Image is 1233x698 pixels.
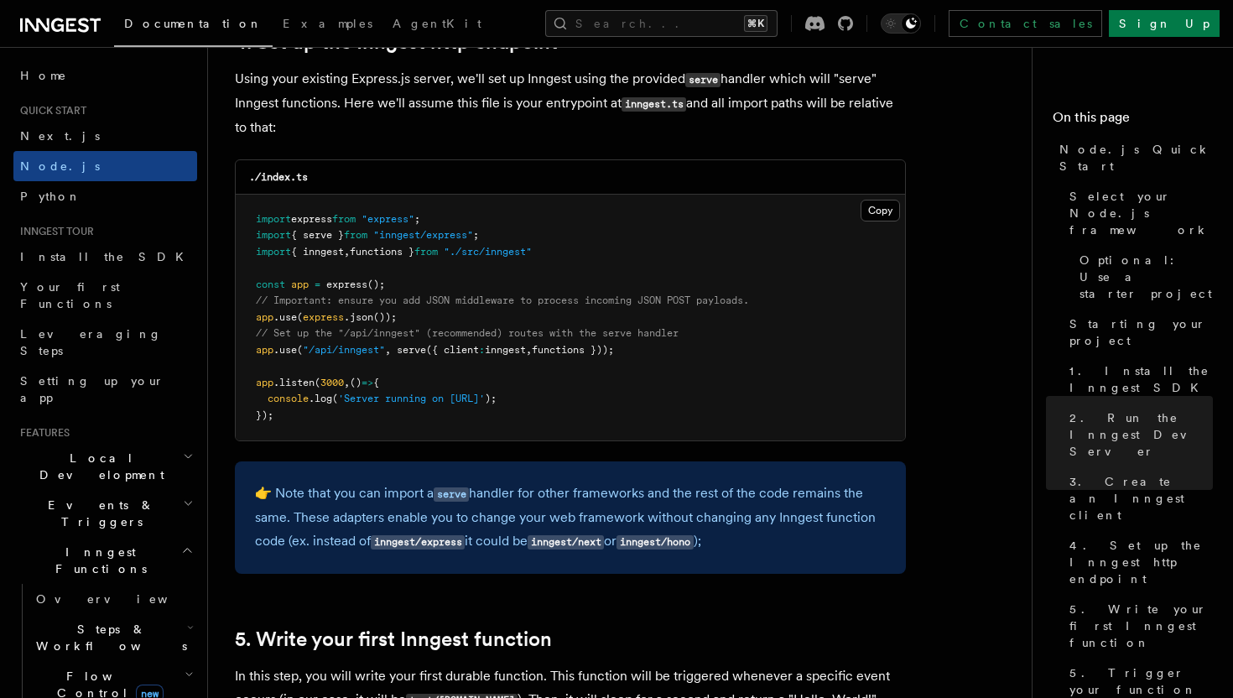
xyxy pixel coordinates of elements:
span: Install the SDK [20,250,194,263]
span: ({ client [426,344,479,356]
code: serve [434,487,469,502]
span: Select your Node.js framework [1069,188,1213,238]
a: 5. Write your first Inngest function [1063,594,1213,658]
span: 2. Run the Inngest Dev Server [1069,409,1213,460]
a: Home [13,60,197,91]
span: 3000 [320,377,344,388]
button: Copy [861,200,900,221]
span: Python [20,190,81,203]
button: Local Development [13,443,197,490]
span: express [303,311,344,323]
span: (); [367,279,385,290]
span: , [344,377,350,388]
span: Examples [283,17,372,30]
span: app [291,279,309,290]
span: ; [473,229,479,241]
span: , [526,344,532,356]
span: from [332,213,356,225]
span: Setting up your app [20,374,164,404]
a: Optional: Use a starter project [1073,245,1213,309]
span: ( [297,344,303,356]
a: AgentKit [382,5,492,45]
span: // Important: ensure you add JSON middleware to process incoming JSON POST payloads. [256,294,749,306]
button: Toggle dark mode [881,13,921,34]
a: Select your Node.js framework [1063,181,1213,245]
button: Steps & Workflows [29,614,197,661]
a: Node.js Quick Start [1053,134,1213,181]
span: 5. Write your first Inngest function [1069,601,1213,651]
span: Steps & Workflows [29,621,187,654]
span: { serve } [291,229,344,241]
span: "inngest/express" [373,229,473,241]
span: ; [414,213,420,225]
code: inngest.ts [622,97,686,112]
a: Contact sales [949,10,1102,37]
span: ); [485,393,497,404]
a: Install the SDK [13,242,197,272]
a: Overview [29,584,197,614]
span: from [344,229,367,241]
span: app [256,344,273,356]
span: Quick start [13,104,86,117]
span: inngest [485,344,526,356]
a: 5. Write your first Inngest function [235,628,552,651]
a: Python [13,181,197,211]
span: ( [297,311,303,323]
span: Local Development [13,450,183,483]
p: 👉 Note that you can import a handler for other frameworks and the rest of the code remains the sa... [255,482,886,554]
a: Next.js [13,121,197,151]
p: Using your existing Express.js server, we'll set up Inngest using the provided handler which will... [235,67,906,139]
span: Overview [36,592,209,606]
span: Optional: Use a starter project [1080,252,1213,302]
kbd: ⌘K [744,15,767,32]
code: ./index.ts [249,171,308,183]
a: Setting up your app [13,366,197,413]
span: .json [344,311,373,323]
span: : [479,344,485,356]
button: Inngest Functions [13,537,197,584]
span: 3. Create an Inngest client [1069,473,1213,523]
span: , [344,246,350,258]
span: import [256,213,291,225]
span: Starting your project [1069,315,1213,349]
span: Next.js [20,129,100,143]
span: import [256,229,291,241]
span: "express" [362,213,414,225]
span: => [362,377,373,388]
span: Node.js [20,159,100,173]
span: = [315,279,320,290]
a: Leveraging Steps [13,319,197,366]
span: "./src/inngest" [444,246,532,258]
span: functions } [350,246,414,258]
span: app [256,311,273,323]
span: Inngest Functions [13,544,181,577]
span: // Set up the "/api/inngest" (recommended) routes with the serve handler [256,327,679,339]
span: serve [397,344,426,356]
a: 1. Install the Inngest SDK [1063,356,1213,403]
code: inngest/express [371,535,465,550]
code: serve [685,73,721,87]
span: Inngest tour [13,225,94,238]
h4: On this page [1053,107,1213,134]
span: Documentation [124,17,263,30]
span: }); [256,409,273,421]
span: const [256,279,285,290]
span: .log [309,393,332,404]
span: ( [315,377,320,388]
span: "/api/inngest" [303,344,385,356]
span: Events & Triggers [13,497,183,530]
span: console [268,393,309,404]
span: .use [273,344,297,356]
a: 3. Create an Inngest client [1063,466,1213,530]
code: inngest/hono [616,535,693,550]
a: 2. Run the Inngest Dev Server [1063,403,1213,466]
span: express [291,213,332,225]
button: Events & Triggers [13,490,197,537]
span: ( [332,393,338,404]
a: Your first Functions [13,272,197,319]
span: .use [273,311,297,323]
span: AgentKit [393,17,481,30]
span: 1. Install the Inngest SDK [1069,362,1213,396]
a: Documentation [114,5,273,47]
span: from [414,246,438,258]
